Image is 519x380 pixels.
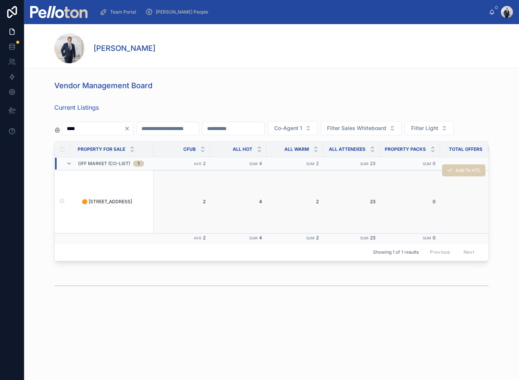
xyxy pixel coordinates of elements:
[284,146,309,152] span: All Warm
[94,4,489,20] div: scrollable content
[259,161,262,166] span: 4
[124,126,133,132] button: Clear
[233,146,252,152] span: All Hot
[328,199,375,205] a: 23
[373,249,419,255] span: Showing 1 of 1 results
[203,161,206,166] span: 2
[215,199,262,205] a: 4
[82,199,149,205] a: 🟠 [STREET_ADDRESS]
[194,162,201,166] small: Avg
[370,235,375,241] span: 23
[110,9,136,15] span: Team Portal
[97,5,141,19] a: Team Portal
[274,124,302,132] span: Co-Agent 1
[321,121,402,135] button: Select Button
[329,146,365,152] span: All Attendees
[268,121,318,135] button: Select Button
[156,9,208,15] span: [PERSON_NAME] People
[78,161,130,167] span: Off Market (Co-List)
[54,80,152,91] h1: Vendor Management Board
[423,162,431,166] small: Sum
[30,6,88,18] img: App logo
[183,146,196,152] span: CFUB
[203,235,206,241] span: 2
[360,162,369,166] small: Sum
[411,124,438,132] span: Filter Light
[423,236,431,240] small: Sum
[360,236,369,240] small: Sum
[82,199,132,205] span: 🟠 [STREET_ADDRESS]
[316,161,319,166] span: 2
[384,199,436,205] a: 0
[433,161,436,166] span: 0
[370,161,375,166] span: 23
[143,5,213,19] a: [PERSON_NAME] People
[306,236,315,240] small: Sum
[442,164,485,176] button: Add To HTL
[327,124,386,132] span: Filter Sales Whiteboard
[385,146,426,152] span: Property Packs
[271,199,319,205] a: 2
[433,235,436,241] span: 0
[306,162,315,166] small: Sum
[158,199,206,205] a: 2
[259,235,262,241] span: 4
[94,43,155,54] h1: [PERSON_NAME]
[138,161,140,167] div: 1
[405,121,454,135] button: Select Button
[456,167,481,173] span: Add To HTL
[54,103,99,112] span: Current Listings
[445,199,492,205] a: 0
[249,236,258,240] small: Sum
[249,162,258,166] small: Sum
[316,235,319,241] span: 2
[78,146,125,152] span: Property For Sale
[194,236,201,240] small: Avg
